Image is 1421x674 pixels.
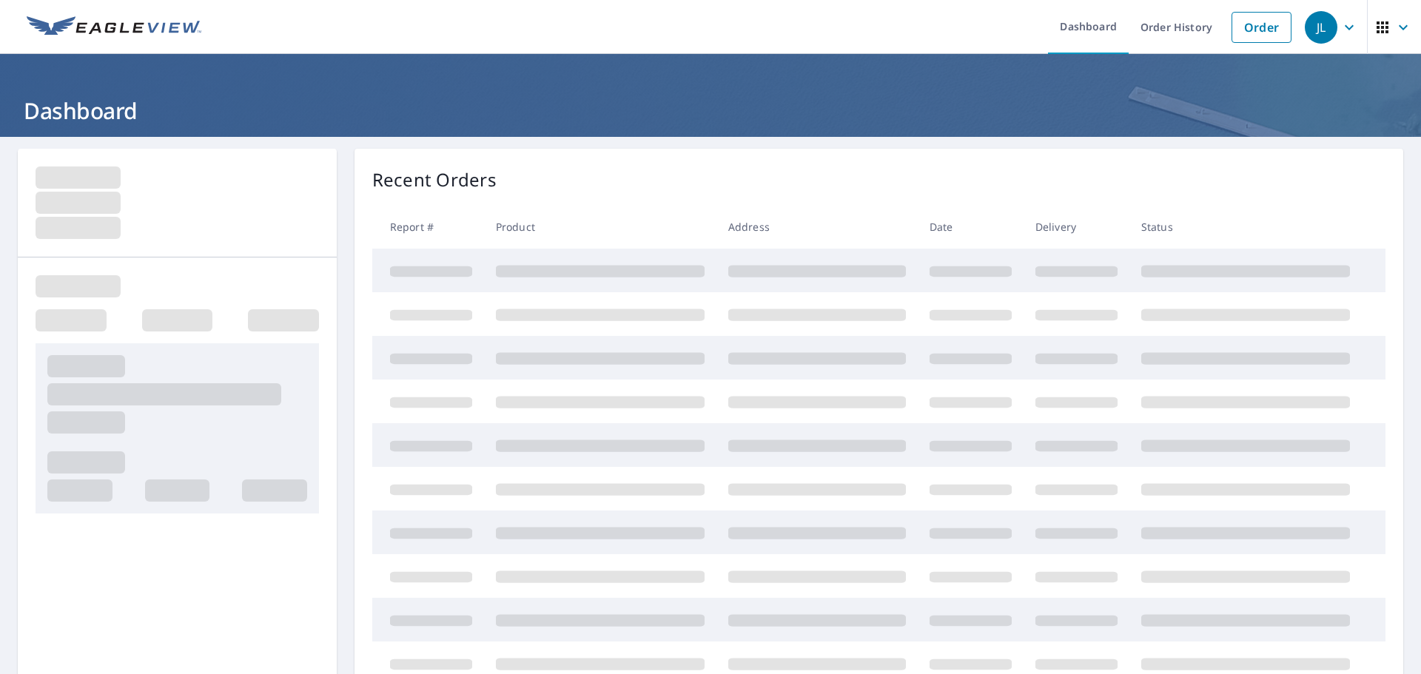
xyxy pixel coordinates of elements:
[1024,205,1129,249] th: Delivery
[1232,12,1291,43] a: Order
[918,205,1024,249] th: Date
[18,95,1403,126] h1: Dashboard
[372,205,484,249] th: Report #
[1129,205,1362,249] th: Status
[716,205,918,249] th: Address
[27,16,201,38] img: EV Logo
[1305,11,1337,44] div: JL
[372,166,497,193] p: Recent Orders
[484,205,716,249] th: Product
